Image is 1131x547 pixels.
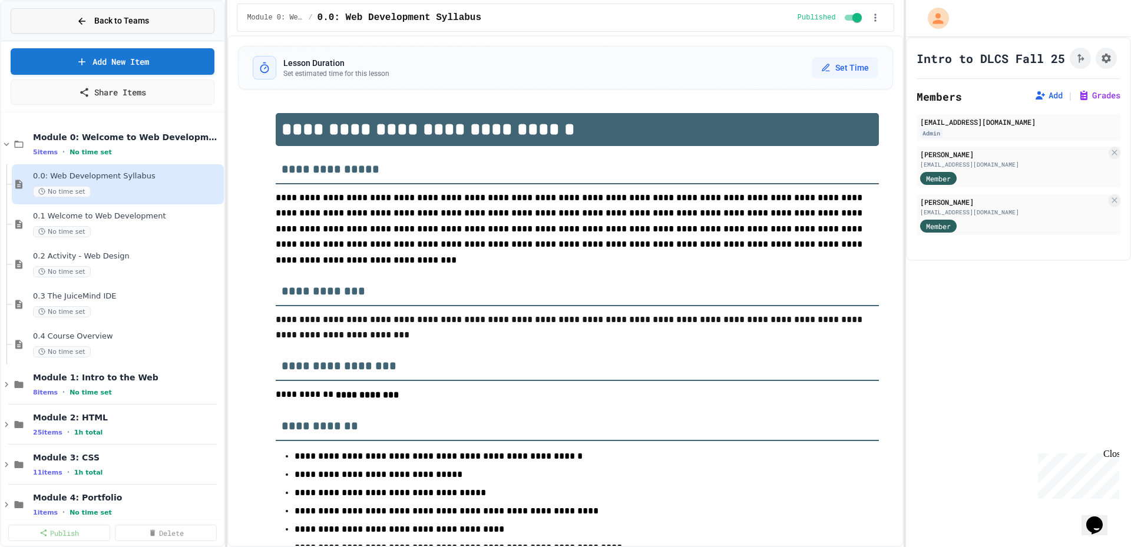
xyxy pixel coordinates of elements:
[283,69,389,78] p: Set estimated time for this lesson
[926,173,951,184] span: Member
[33,306,91,317] span: No time set
[920,117,1117,127] div: [EMAIL_ADDRESS][DOMAIN_NAME]
[33,251,221,261] span: 0.2 Activity - Web Design
[33,469,62,476] span: 11 items
[33,346,91,357] span: No time set
[917,50,1065,67] h1: Intro to DLCS Fall 25
[33,132,221,142] span: Module 0: Welcome to Web Development
[1033,449,1119,499] iframe: chat widget
[1034,89,1063,101] button: Add
[33,171,221,181] span: 0.0: Web Development Syllabus
[33,211,221,221] span: 0.1 Welcome to Web Development
[1070,48,1091,69] button: Click to see fork details
[62,147,65,157] span: •
[1078,89,1120,101] button: Grades
[920,208,1106,217] div: [EMAIL_ADDRESS][DOMAIN_NAME]
[283,57,389,69] h3: Lesson Duration
[33,266,91,277] span: No time set
[115,525,217,541] a: Delete
[33,226,91,237] span: No time set
[33,186,91,197] span: No time set
[915,5,952,32] div: My Account
[1082,500,1119,535] iframe: chat widget
[11,8,214,34] button: Back to Teams
[70,148,112,156] span: No time set
[33,389,58,396] span: 8 items
[11,48,214,75] a: Add New Item
[920,149,1106,160] div: [PERSON_NAME]
[33,509,58,516] span: 1 items
[70,509,112,516] span: No time set
[812,57,878,78] button: Set Time
[33,148,58,156] span: 5 items
[67,468,70,477] span: •
[5,5,81,75] div: Chat with us now!Close
[1096,48,1117,69] button: Assignment Settings
[318,11,481,25] span: 0.0: Web Development Syllabus
[62,508,65,517] span: •
[33,372,221,383] span: Module 1: Intro to the Web
[94,15,149,27] span: Back to Teams
[247,13,303,22] span: Module 0: Welcome to Web Development
[920,128,943,138] div: Admin
[62,387,65,397] span: •
[33,492,221,503] span: Module 4: Portfolio
[33,412,221,423] span: Module 2: HTML
[926,221,951,231] span: Member
[1067,88,1073,102] span: |
[70,389,112,396] span: No time set
[33,452,221,463] span: Module 3: CSS
[33,429,62,436] span: 25 items
[798,11,864,25] div: Content is published and visible to students
[11,79,214,105] a: Share Items
[33,331,221,342] span: 0.4 Course Overview
[920,197,1106,207] div: [PERSON_NAME]
[67,427,70,437] span: •
[308,13,312,22] span: /
[33,291,221,301] span: 0.3 The JuiceMind IDE
[74,469,103,476] span: 1h total
[74,429,103,436] span: 1h total
[917,88,962,105] h2: Members
[920,160,1106,169] div: [EMAIL_ADDRESS][DOMAIN_NAME]
[8,525,110,541] a: Publish
[798,13,836,22] span: Published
